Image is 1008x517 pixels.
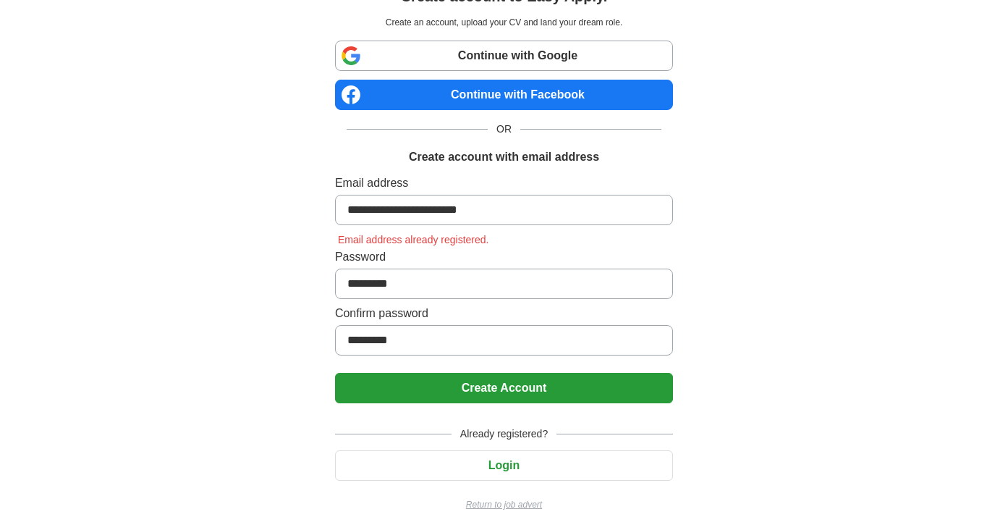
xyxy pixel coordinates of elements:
[452,426,556,442] span: Already registered?
[335,498,673,511] a: Return to job advert
[335,459,673,471] a: Login
[335,234,492,245] span: Email address already registered.
[335,305,673,322] label: Confirm password
[409,148,599,166] h1: Create account with email address
[335,41,673,71] a: Continue with Google
[488,122,520,137] span: OR
[335,80,673,110] a: Continue with Facebook
[335,373,673,403] button: Create Account
[335,175,673,192] label: Email address
[335,248,673,266] label: Password
[335,450,673,481] button: Login
[338,16,670,29] p: Create an account, upload your CV and land your dream role.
